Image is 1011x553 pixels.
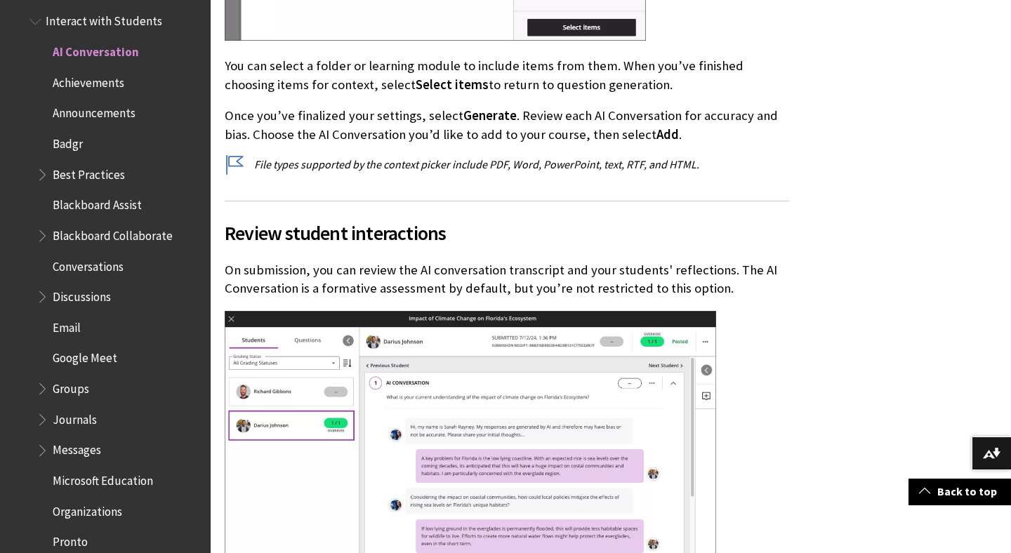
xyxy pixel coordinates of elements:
span: Groups [53,377,89,396]
p: Once you’ve finalized your settings, select . Review each AI Conversation for accuracy and bias. ... [225,107,789,143]
span: Announcements [53,102,136,121]
span: Interact with Students [46,10,162,29]
span: Messages [53,439,101,458]
span: Journals [53,408,97,427]
p: On submission, you can review the AI conversation transcript and your students' reflections. The ... [225,261,789,298]
span: Microsoft Education [53,469,153,488]
span: Blackboard Collaborate [53,224,173,243]
span: Google Meet [53,347,117,366]
span: Generate [463,107,517,124]
span: Organizations [53,500,122,519]
p: File types supported by the context picker include PDF, Word, PowerPoint, text, RTF, and HTML. [225,156,789,172]
span: Blackboard Assist [53,193,142,212]
span: Best Practices [53,163,125,182]
span: Achievements [53,71,124,90]
span: Select items [416,76,489,93]
span: AI Conversation [53,40,139,59]
span: Conversations [53,255,124,274]
span: Pronto [53,531,88,549]
span: Add [656,126,679,142]
a: Back to top [908,479,1011,505]
span: Discussions [53,285,111,304]
span: Review student interactions [225,218,789,248]
span: Email [53,316,81,335]
span: Badgr [53,132,83,151]
p: You can select a folder or learning module to include items from them. When you’ve finished choos... [225,57,789,93]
